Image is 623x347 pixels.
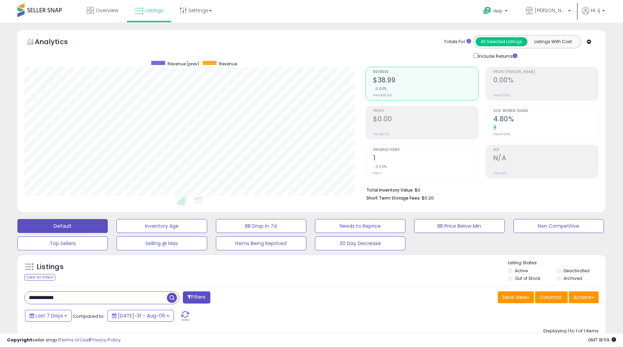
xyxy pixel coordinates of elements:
[493,115,598,124] h2: 4.80%
[414,219,504,233] button: BB Price Below Min
[476,37,527,46] button: All Selected Listings
[373,154,478,163] h2: 1
[373,93,392,97] small: Prev: $38.99
[315,219,405,233] button: Needs to Reprice
[493,171,507,175] small: Prev: N/A
[513,219,604,233] button: Non Competitive
[527,37,579,46] button: Listings With Cost
[493,93,510,97] small: Prev: 0.00%
[468,52,526,60] div: Include Returns
[145,7,163,14] span: Listings
[35,37,81,48] h5: Analytics
[493,8,503,14] span: Help
[73,313,105,320] span: Compared to:
[37,262,64,272] h5: Listings
[35,312,63,319] span: Last 7 Days
[515,275,540,281] label: Out of Stock
[219,61,237,67] span: Revenue
[373,109,478,113] span: Profit
[564,275,582,281] label: Archived
[59,337,89,343] a: Terms of Use
[183,291,210,304] button: Filters
[373,70,478,74] span: Revenue
[444,39,471,45] div: Totals For
[591,7,600,14] span: Hi Jj
[216,219,306,233] button: BB Drop in 7d
[493,154,598,163] h2: N/A
[7,337,32,343] strong: Copyright
[564,268,590,274] label: Deactivated
[315,236,405,250] button: 30 Day Decrease
[373,76,478,86] h2: $38.99
[90,337,121,343] a: Privacy Policy
[168,61,199,67] span: Revenue (prev)
[366,185,593,194] li: $0
[17,236,108,250] button: Top Sellers
[17,219,108,233] button: Default
[483,6,492,15] i: Get Help
[493,148,598,152] span: ROI
[373,115,478,124] h2: $0.00
[366,187,414,193] b: Total Inventory Value:
[588,337,616,343] span: 2025-08-14 18:59 GMT
[540,294,561,301] span: Columns
[422,195,434,201] span: $0.20
[7,337,121,344] div: seller snap | |
[216,236,306,250] button: Items Being Repriced
[569,291,599,303] button: Actions
[373,148,478,152] span: Ordered Items
[373,171,382,175] small: Prev: 1
[493,70,598,74] span: Profit [PERSON_NAME]
[116,236,207,250] button: Selling @ Max
[373,86,387,91] small: 0.00%
[25,310,72,322] button: Last 7 Days
[498,291,534,303] button: Save View
[515,268,528,274] label: Active
[118,312,165,319] span: [DATE]-31 - Aug-06
[116,219,207,233] button: Inventory Age
[493,132,510,136] small: Prev: 0.00%
[582,7,605,23] a: Hi Jj
[373,132,389,136] small: Prev: $0.00
[107,310,174,322] button: [DATE]-31 - Aug-06
[24,274,55,281] div: Clear All Filters
[535,291,568,303] button: Columns
[373,164,387,169] small: 0.00%
[96,7,118,14] span: Overview
[543,328,599,334] div: Displaying 1 to 1 of 1 items
[508,260,606,266] p: Listing States:
[535,7,566,14] span: [PERSON_NAME]'s Movies
[493,109,598,113] span: Avg. Buybox Share
[493,76,598,86] h2: 0.00%
[478,1,515,23] a: Help
[366,195,421,201] b: Short Term Storage Fees:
